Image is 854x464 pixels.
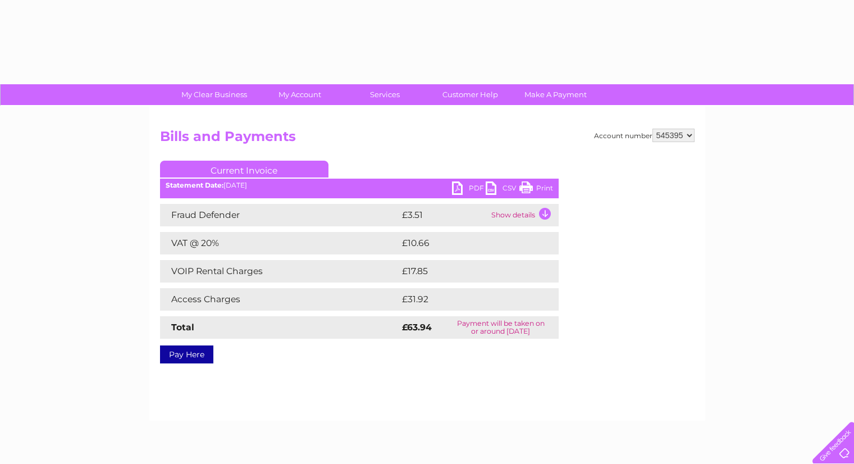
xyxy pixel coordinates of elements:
[168,84,261,105] a: My Clear Business
[399,232,536,254] td: £10.66
[339,84,431,105] a: Services
[399,288,535,311] td: £31.92
[424,84,517,105] a: Customer Help
[171,322,194,333] strong: Total
[160,345,213,363] a: Pay Here
[160,260,399,283] td: VOIP Rental Charges
[452,181,486,198] a: PDF
[160,204,399,226] td: Fraud Defender
[402,322,432,333] strong: £63.94
[488,204,559,226] td: Show details
[509,84,602,105] a: Make A Payment
[399,204,488,226] td: £3.51
[519,181,553,198] a: Print
[399,260,535,283] td: £17.85
[160,288,399,311] td: Access Charges
[253,84,346,105] a: My Account
[160,232,399,254] td: VAT @ 20%
[160,161,328,178] a: Current Invoice
[160,129,695,150] h2: Bills and Payments
[443,316,559,339] td: Payment will be taken on or around [DATE]
[486,181,519,198] a: CSV
[160,181,559,189] div: [DATE]
[166,181,223,189] b: Statement Date:
[594,129,695,142] div: Account number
